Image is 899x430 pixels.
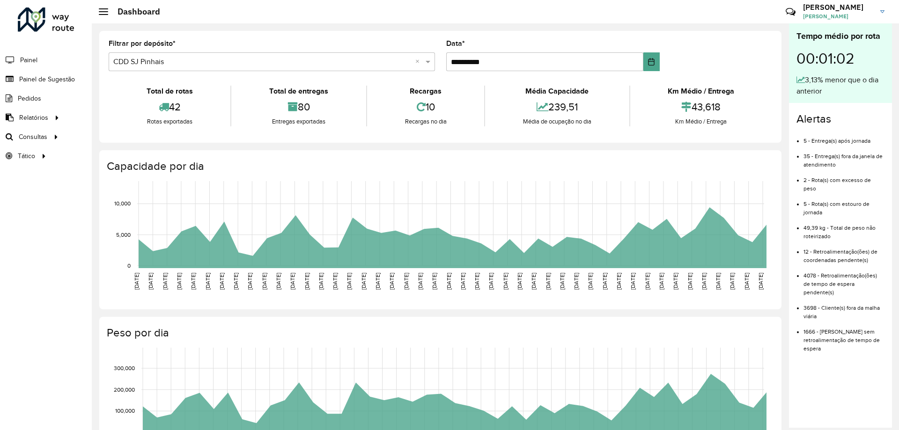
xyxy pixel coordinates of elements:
span: Clear all [415,56,423,67]
button: Choose Date [643,52,660,71]
text: [DATE] [559,273,565,290]
span: Consultas [19,132,47,142]
div: Total de entregas [234,86,363,97]
text: [DATE] [190,273,196,290]
li: 5 - Entrega(s) após jornada [803,130,884,145]
label: Filtrar por depósito [109,38,176,49]
h4: Alertas [796,112,884,126]
div: 43,618 [633,97,770,117]
div: Média de ocupação no dia [487,117,626,126]
div: Rotas exportadas [111,117,228,126]
text: [DATE] [233,273,239,290]
div: Tempo médio por rota [796,30,884,43]
text: [DATE] [587,273,593,290]
li: 12 - Retroalimentação(ões) de coordenadas pendente(s) [803,241,884,264]
text: [DATE] [729,273,735,290]
h2: Dashboard [108,7,160,17]
text: [DATE] [744,273,750,290]
text: [DATE] [346,273,352,290]
text: [DATE] [474,273,480,290]
text: [DATE] [289,273,295,290]
text: [DATE] [205,273,211,290]
text: 300,000 [114,365,135,371]
div: Recargas [369,86,482,97]
text: [DATE] [715,273,721,290]
div: 239,51 [487,97,626,117]
text: [DATE] [672,273,678,290]
span: Relatórios [19,113,48,123]
text: [DATE] [573,273,579,290]
li: 35 - Entrega(s) fora da janela de atendimento [803,145,884,169]
text: [DATE] [403,273,409,290]
text: [DATE] [332,273,338,290]
li: 4078 - Retroalimentação(ões) de tempo de espera pendente(s) [803,264,884,297]
div: 00:01:02 [796,43,884,74]
text: [DATE] [502,273,508,290]
text: [DATE] [133,273,140,290]
text: [DATE] [758,273,764,290]
text: [DATE] [616,273,622,290]
div: 42 [111,97,228,117]
text: [DATE] [247,273,253,290]
text: 0 [127,262,131,269]
text: [DATE] [602,273,608,290]
text: 100,000 [115,408,135,414]
text: [DATE] [545,273,551,290]
text: 5,000 [116,232,131,238]
div: Km Médio / Entrega [633,117,770,126]
text: [DATE] [644,273,650,290]
li: 1666 - [PERSON_NAME] sem retroalimentação de tempo de espera [803,321,884,353]
label: Data [446,38,465,49]
li: 5 - Rota(s) com estouro de jornada [803,193,884,217]
span: [PERSON_NAME] [803,12,873,21]
text: [DATE] [630,273,636,290]
text: [DATE] [304,273,310,290]
div: Entregas exportadas [234,117,363,126]
div: Média Capacidade [487,86,626,97]
text: [DATE] [417,273,423,290]
li: 2 - Rota(s) com excesso de peso [803,169,884,193]
h4: Capacidade por dia [107,160,772,173]
div: 3,13% menor que o dia anterior [796,74,884,97]
span: Pedidos [18,94,41,103]
text: [DATE] [261,273,267,290]
text: [DATE] [361,273,367,290]
text: 10,000 [114,201,131,207]
li: 3698 - Cliente(s) fora da malha viária [803,297,884,321]
text: [DATE] [162,273,168,290]
text: [DATE] [687,273,693,290]
text: [DATE] [701,273,707,290]
text: [DATE] [431,273,437,290]
div: 10 [369,97,482,117]
text: [DATE] [375,273,381,290]
text: [DATE] [531,273,537,290]
span: Painel [20,55,37,65]
h4: Peso por dia [107,326,772,340]
text: [DATE] [658,273,664,290]
text: [DATE] [275,273,281,290]
text: 200,000 [114,386,135,393]
div: 80 [234,97,363,117]
text: [DATE] [318,273,324,290]
text: [DATE] [460,273,466,290]
text: [DATE] [176,273,182,290]
text: [DATE] [488,273,494,290]
text: [DATE] [147,273,154,290]
text: [DATE] [219,273,225,290]
div: Km Médio / Entrega [633,86,770,97]
text: [DATE] [446,273,452,290]
div: Total de rotas [111,86,228,97]
span: Painel de Sugestão [19,74,75,84]
text: [DATE] [516,273,523,290]
li: 49,39 kg - Total de peso não roteirizado [803,217,884,241]
h3: [PERSON_NAME] [803,3,873,12]
text: [DATE] [389,273,395,290]
div: Recargas no dia [369,117,482,126]
span: Tático [18,151,35,161]
a: Contato Rápido [781,2,801,22]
